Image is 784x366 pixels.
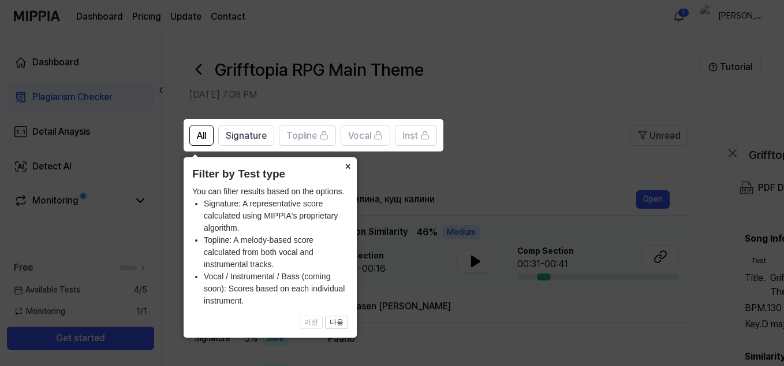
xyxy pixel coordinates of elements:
span: All [197,129,206,143]
button: 다음 [325,316,348,330]
header: Filter by Test type [192,166,348,183]
div: You can filter results based on the options. [192,186,348,307]
button: Inst [395,125,437,146]
li: Topline: A melody-based score calculated from both vocal and instrumental tracks. [204,234,348,271]
button: Signature [218,125,274,146]
span: Vocal [348,129,371,143]
button: Topline [279,125,336,146]
span: Topline [286,129,317,143]
span: Inst [402,129,418,143]
li: Signature: A representative score calculated using MIPPIA's proprietary algorithm. [204,198,348,234]
li: Vocal / Instrumental / Bass (coming soon): Scores based on each individual instrument. [204,271,348,307]
span: Signature [226,129,267,143]
button: Vocal [341,125,390,146]
button: Close [338,157,357,173]
button: All [189,125,214,146]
